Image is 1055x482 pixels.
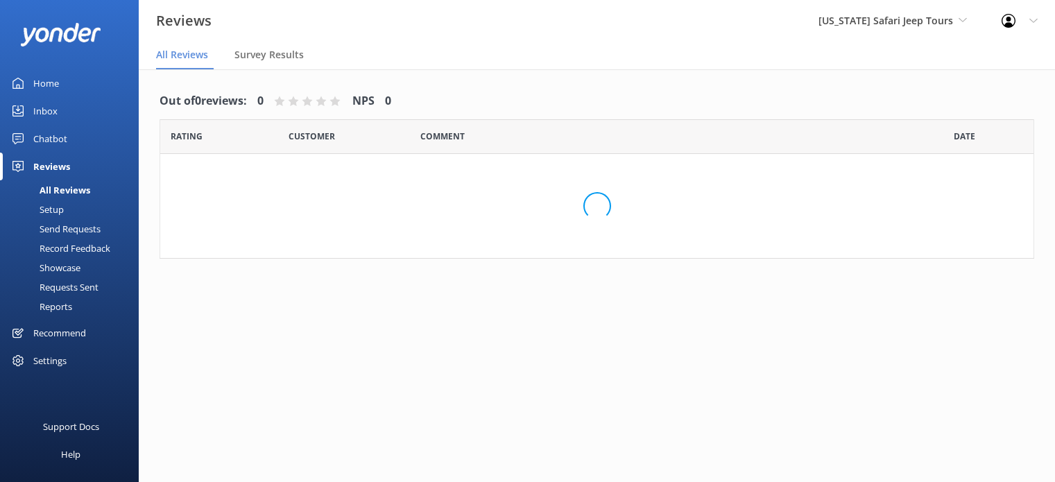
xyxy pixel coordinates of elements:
a: Requests Sent [8,277,139,297]
span: Date [171,130,203,143]
span: Date [954,130,975,143]
a: Setup [8,200,139,219]
a: Record Feedback [8,239,139,258]
div: Inbox [33,97,58,125]
div: Reports [8,297,72,316]
div: Settings [33,347,67,375]
span: [US_STATE] Safari Jeep Tours [818,14,953,27]
span: Date [289,130,335,143]
h4: Out of 0 reviews: [160,92,247,110]
div: Chatbot [33,125,67,153]
div: Home [33,69,59,97]
div: All Reviews [8,180,90,200]
span: Survey Results [234,48,304,62]
h4: 0 [385,92,391,110]
div: Support Docs [43,413,99,440]
a: Send Requests [8,219,139,239]
span: Question [420,130,465,143]
div: Setup [8,200,64,219]
h3: Reviews [156,10,212,32]
div: Send Requests [8,219,101,239]
img: yonder-white-logo.png [21,23,101,46]
div: Requests Sent [8,277,98,297]
div: Recommend [33,319,86,347]
div: Record Feedback [8,239,110,258]
div: Showcase [8,258,80,277]
div: Help [61,440,80,468]
span: All Reviews [156,48,208,62]
div: Reviews [33,153,70,180]
a: All Reviews [8,180,139,200]
h4: NPS [352,92,375,110]
a: Reports [8,297,139,316]
h4: 0 [257,92,264,110]
a: Showcase [8,258,139,277]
